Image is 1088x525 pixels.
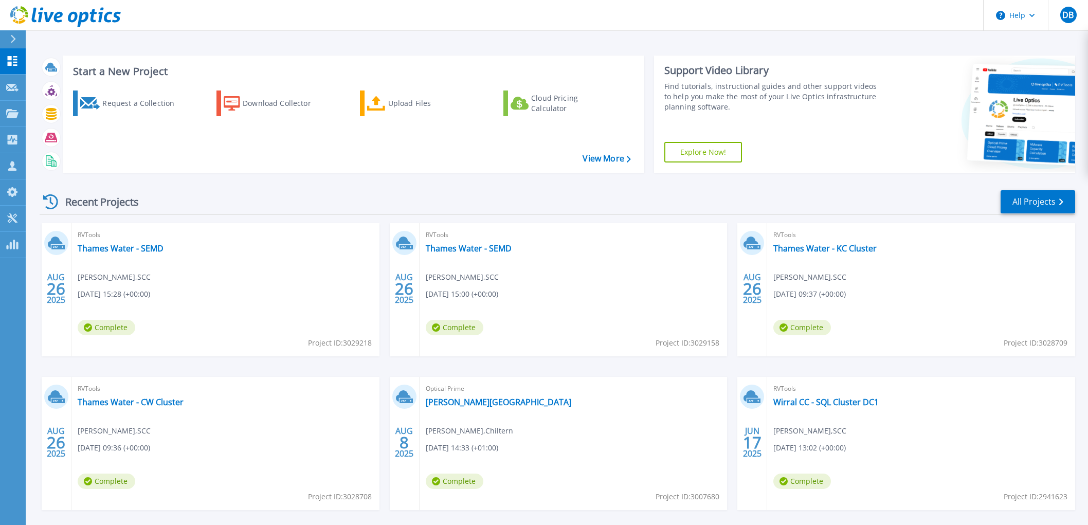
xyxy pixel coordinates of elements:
[743,438,761,447] span: 17
[773,271,846,283] span: [PERSON_NAME] , SCC
[78,397,184,407] a: Thames Water - CW Cluster
[1004,491,1067,502] span: Project ID: 2941623
[773,383,1069,394] span: RVTools
[46,424,66,461] div: AUG 2025
[73,66,630,77] h3: Start a New Project
[583,154,630,164] a: View More
[773,397,879,407] a: Wirral CC - SQL Cluster DC1
[426,442,498,454] span: [DATE] 14:33 (+01:00)
[243,93,325,114] div: Download Collector
[388,93,470,114] div: Upload Files
[426,243,512,254] a: Thames Water - SEMD
[773,320,831,335] span: Complete
[1004,337,1067,349] span: Project ID: 3028709
[426,383,721,394] span: Optical Prime
[773,229,1069,241] span: RVTools
[743,284,761,293] span: 26
[216,90,331,116] a: Download Collector
[773,474,831,489] span: Complete
[742,270,762,307] div: AUG 2025
[773,288,846,300] span: [DATE] 09:37 (+00:00)
[656,337,719,349] span: Project ID: 3029158
[773,442,846,454] span: [DATE] 13:02 (+00:00)
[46,270,66,307] div: AUG 2025
[395,284,413,293] span: 26
[78,383,373,394] span: RVTools
[426,229,721,241] span: RVTools
[503,90,618,116] a: Cloud Pricing Calculator
[308,337,372,349] span: Project ID: 3029218
[426,320,483,335] span: Complete
[394,270,414,307] div: AUG 2025
[531,93,613,114] div: Cloud Pricing Calculator
[426,288,498,300] span: [DATE] 15:00 (+00:00)
[40,189,153,214] div: Recent Projects
[773,243,877,254] a: Thames Water - KC Cluster
[73,90,188,116] a: Request a Collection
[773,425,846,437] span: [PERSON_NAME] , SCC
[78,271,151,283] span: [PERSON_NAME] , SCC
[426,271,499,283] span: [PERSON_NAME] , SCC
[426,397,571,407] a: [PERSON_NAME][GEOGRAPHIC_DATA]
[47,284,65,293] span: 26
[78,474,135,489] span: Complete
[426,425,513,437] span: [PERSON_NAME] , Chiltern
[664,142,742,162] a: Explore Now!
[78,288,150,300] span: [DATE] 15:28 (+00:00)
[102,93,185,114] div: Request a Collection
[394,424,414,461] div: AUG 2025
[426,474,483,489] span: Complete
[1062,11,1074,19] span: DB
[78,320,135,335] span: Complete
[400,438,409,447] span: 8
[1001,190,1075,213] a: All Projects
[47,438,65,447] span: 26
[664,64,880,77] div: Support Video Library
[360,90,475,116] a: Upload Files
[308,491,372,502] span: Project ID: 3028708
[742,424,762,461] div: JUN 2025
[78,229,373,241] span: RVTools
[78,243,164,254] a: Thames Water - SEMD
[78,425,151,437] span: [PERSON_NAME] , SCC
[664,81,880,112] div: Find tutorials, instructional guides and other support videos to help you make the most of your L...
[656,491,719,502] span: Project ID: 3007680
[78,442,150,454] span: [DATE] 09:36 (+00:00)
